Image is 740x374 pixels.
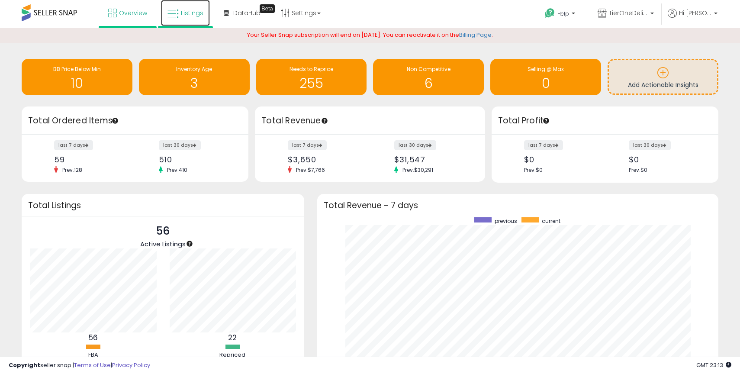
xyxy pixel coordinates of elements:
[557,10,569,17] span: Help
[629,140,671,150] label: last 30 days
[68,351,119,359] div: FBA
[143,76,245,90] h1: 3
[26,76,128,90] h1: 10
[58,166,87,174] span: Prev: 128
[176,65,212,73] span: Inventory Age
[609,60,717,93] a: Add Actionable Insights
[292,166,329,174] span: Prev: $7,766
[288,155,364,164] div: $3,650
[261,76,363,90] h1: 255
[112,361,150,369] a: Privacy Policy
[228,332,237,343] b: 22
[629,166,647,174] span: Prev: $0
[679,9,711,17] span: Hi [PERSON_NAME]
[373,59,484,95] a: Non Competitive 6
[696,361,731,369] span: 2025-09-16 23:13 GMT
[119,9,147,17] span: Overview
[288,140,327,150] label: last 7 days
[9,361,150,370] div: seller snap | |
[459,31,492,39] a: Billing Page
[398,166,438,174] span: Prev: $30,291
[28,115,242,127] h3: Total Ordered Items
[74,361,111,369] a: Terms of Use
[54,140,93,150] label: last 7 days
[377,76,479,90] h1: 6
[490,59,601,95] a: Selling @ Max 0
[186,240,193,248] div: Tooltip anchor
[89,332,98,343] b: 56
[544,8,555,19] i: Get Help
[538,1,584,28] a: Help
[247,31,493,39] span: Your Seller Snap subscription will end on [DATE]. You can reactivate it on the .
[528,65,564,73] span: Selling @ Max
[524,155,598,164] div: $0
[542,117,550,125] div: Tooltip anchor
[524,166,543,174] span: Prev: $0
[524,140,563,150] label: last 7 days
[159,155,233,164] div: 510
[139,59,250,95] a: Inventory Age 3
[629,155,703,164] div: $0
[394,155,470,164] div: $31,547
[206,351,258,359] div: Repriced
[407,65,450,73] span: Non Competitive
[140,223,186,239] p: 56
[28,202,298,209] h3: Total Listings
[261,115,479,127] h3: Total Revenue
[324,202,712,209] h3: Total Revenue - 7 days
[495,76,597,90] h1: 0
[181,9,203,17] span: Listings
[290,65,333,73] span: Needs to Reprice
[159,140,201,150] label: last 30 days
[256,59,367,95] a: Needs to Reprice 255
[163,166,192,174] span: Prev: 410
[542,217,560,225] span: current
[628,81,698,89] span: Add Actionable Insights
[140,239,186,248] span: Active Listings
[9,361,40,369] strong: Copyright
[111,117,119,125] div: Tooltip anchor
[22,59,132,95] a: BB Price Below Min 10
[54,155,129,164] div: 59
[260,4,275,13] div: Tooltip anchor
[53,65,101,73] span: BB Price Below Min
[668,9,717,28] a: Hi [PERSON_NAME]
[495,217,517,225] span: previous
[498,115,712,127] h3: Total Profit
[321,117,328,125] div: Tooltip anchor
[609,9,648,17] span: TierOneDelievery
[233,9,261,17] span: DataHub
[394,140,436,150] label: last 30 days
